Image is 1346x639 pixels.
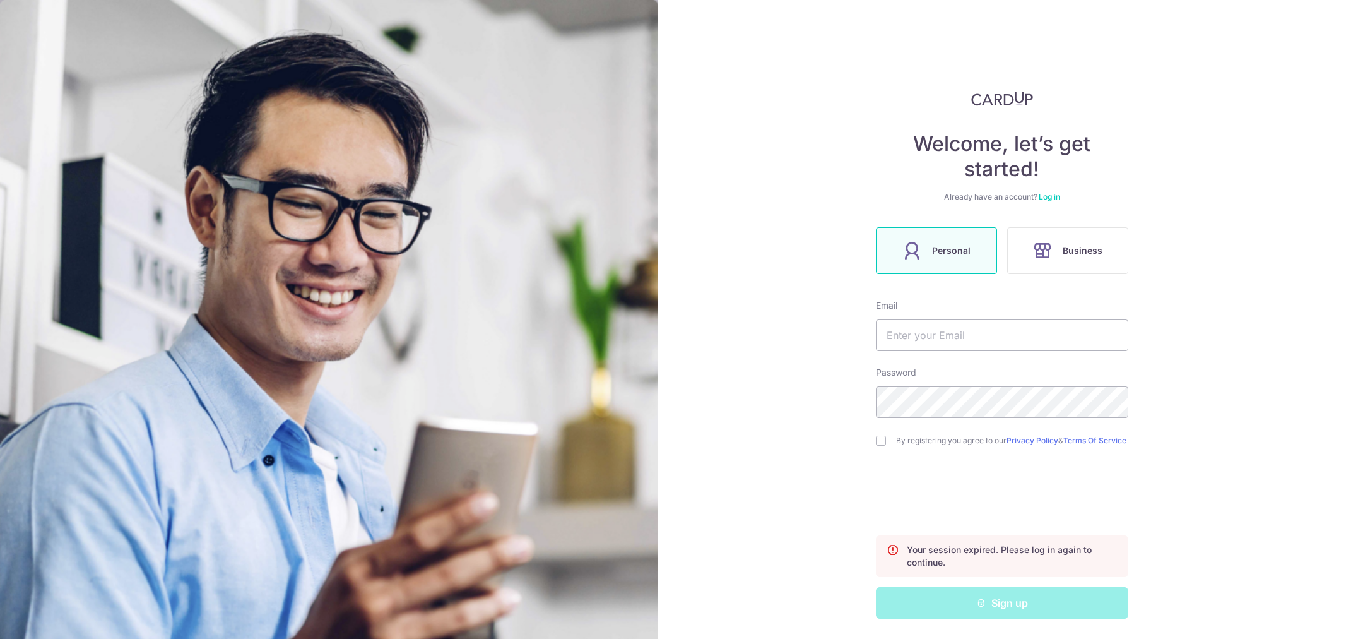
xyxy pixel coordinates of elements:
a: Business [1002,227,1133,274]
h4: Welcome, let’s get started! [876,131,1128,182]
a: Terms Of Service [1063,436,1126,445]
label: Email [876,299,897,312]
a: Privacy Policy [1007,436,1058,445]
p: Your session expired. Please log in again to continue. [907,544,1118,569]
label: By registering you agree to our & [896,436,1128,446]
div: Already have an account? [876,192,1128,202]
span: Business [1063,243,1102,258]
img: CardUp Logo [971,91,1033,106]
a: Personal [871,227,1002,274]
a: Log in [1039,192,1060,201]
input: Enter your Email [876,319,1128,351]
label: Password [876,366,916,379]
iframe: reCAPTCHA [906,471,1098,520]
span: Personal [932,243,971,258]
